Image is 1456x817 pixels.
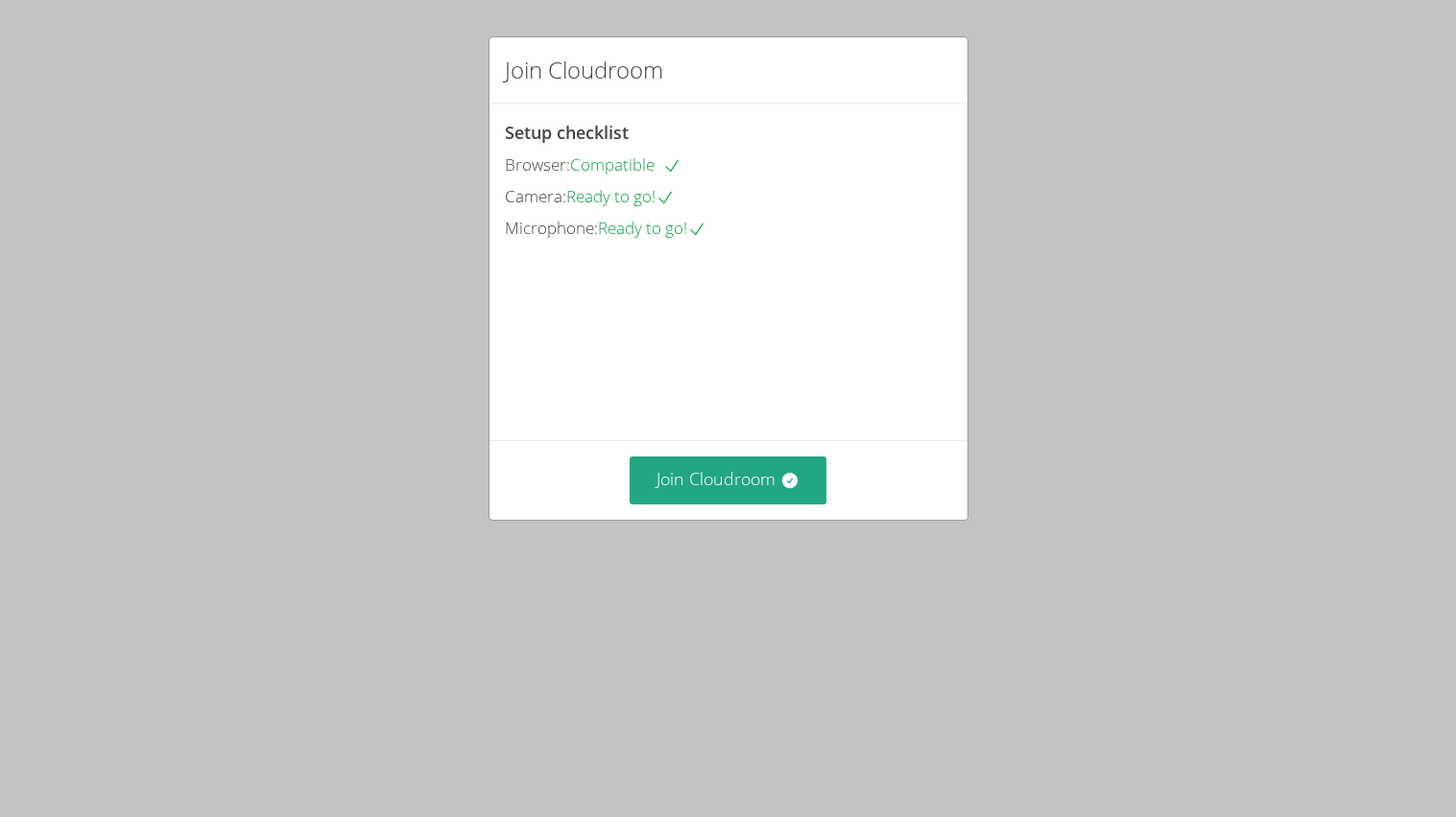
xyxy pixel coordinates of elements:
span: Microphone: [505,217,598,239]
span: Setup checklist [505,121,629,144]
button: Join Cloudroom [630,456,826,503]
span: Camera: [505,185,566,207]
span: Browser: [505,153,570,175]
span: Ready to go! [598,217,706,239]
span: Compatible [570,153,681,175]
h2: Join Cloudroom [505,53,663,87]
span: Ready to go! [566,185,675,207]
